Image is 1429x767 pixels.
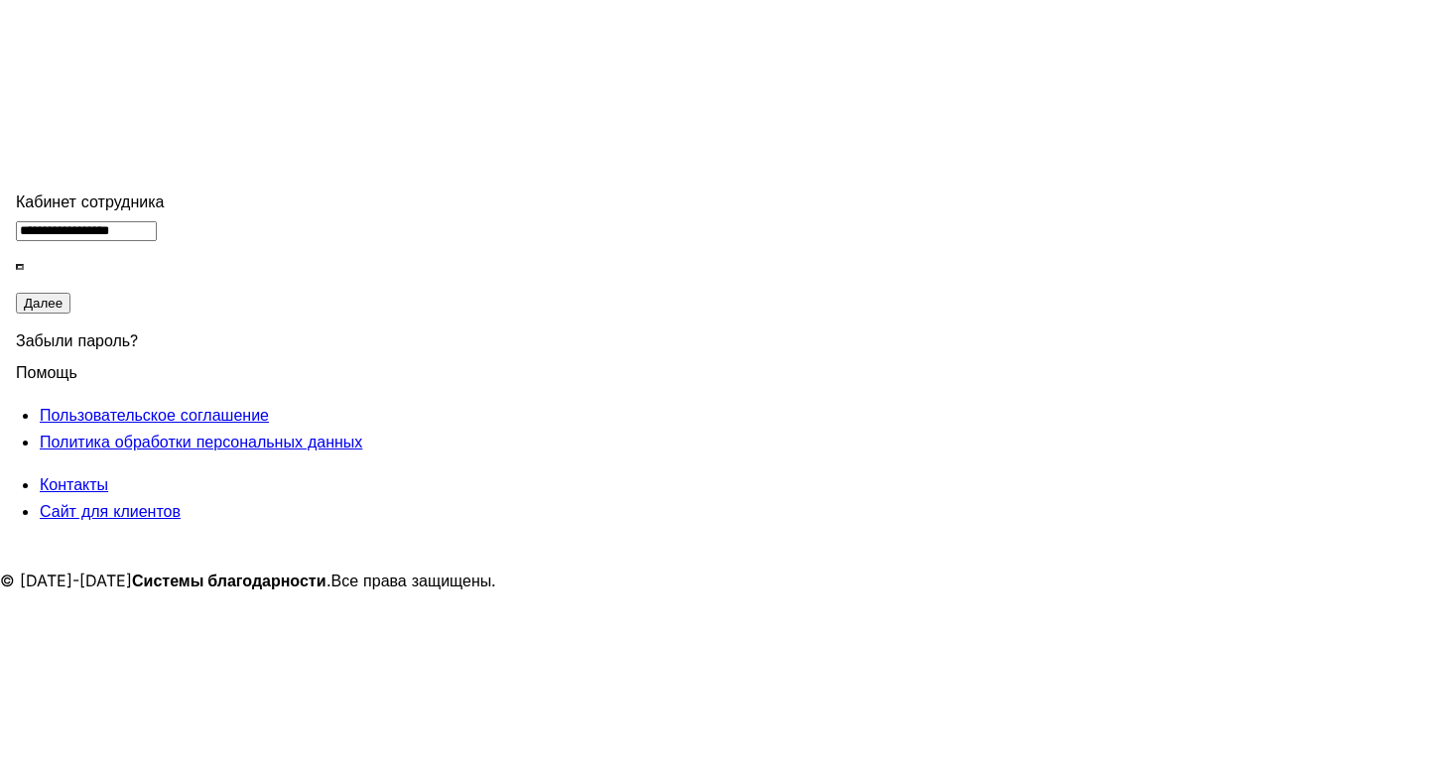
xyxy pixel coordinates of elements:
[132,571,326,590] strong: Системы благодарности
[40,474,108,494] span: Контакты
[331,571,497,590] span: Все права защищены.
[40,405,269,425] span: Пользовательское соглашение
[16,189,431,215] div: Кабинет сотрудника
[16,293,70,314] button: Далее
[16,316,431,359] div: Забыли пароль?
[16,350,77,382] span: Помощь
[40,432,362,451] span: Политика обработки персональных данных
[40,501,181,521] span: Сайт для клиентов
